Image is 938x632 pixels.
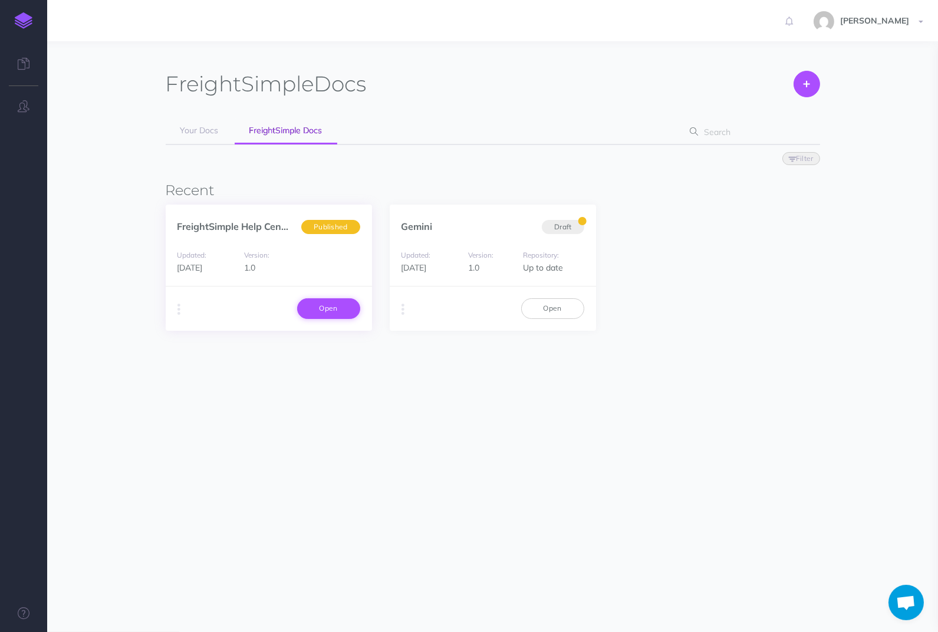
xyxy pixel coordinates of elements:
span: 1.0 [468,262,479,273]
span: [DATE] [177,262,203,273]
span: Up to date [523,262,563,273]
a: FreightSimple Help Cen... [177,220,289,232]
a: Open [297,298,360,318]
small: Version: [244,251,269,259]
a: Gemini [401,220,433,232]
small: Updated: [177,251,207,259]
span: Your Docs [180,125,219,136]
img: logo-mark.svg [15,12,32,29]
span: [PERSON_NAME] [834,15,915,26]
button: Filter [782,152,820,165]
small: Version: [468,251,493,259]
span: FreightSimple Docs [249,125,322,136]
i: More actions [178,301,181,318]
small: Repository: [523,251,559,259]
span: [DATE] [401,262,427,273]
a: FreightSimple Docs [235,118,337,144]
small: Updated: [401,251,431,259]
i: More actions [402,301,405,318]
img: b1b60b1f09e01447de828c9d38f33e49.jpg [814,11,834,32]
span: 1.0 [244,262,255,273]
h3: Recent [166,183,820,198]
h1: Docs [166,71,367,97]
div: Open chat [888,585,924,620]
span: FreightSimple [166,71,314,97]
input: Search [700,121,801,143]
a: Open [521,298,584,318]
a: Your Docs [166,118,233,144]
